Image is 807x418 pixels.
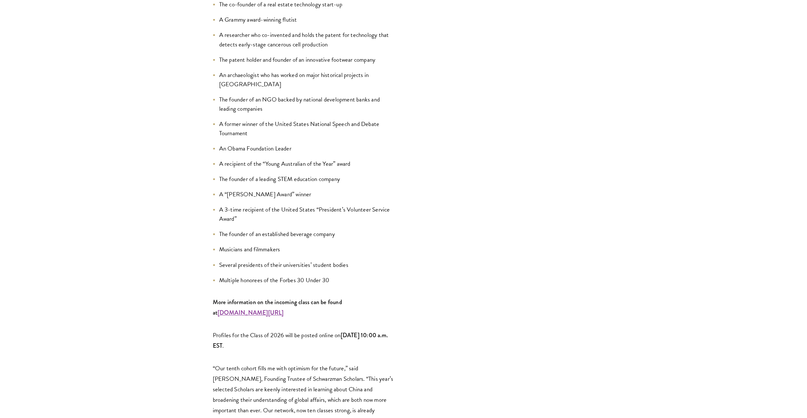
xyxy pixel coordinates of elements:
[213,30,394,49] li: A researcher who co-invented and holds the patent for technology that detects early-stage cancero...
[213,260,394,269] li: Several presidents of their universities’ student bodies
[213,205,394,223] li: A 3-time recipient of the United States “President’s Volunteer Service Award”
[213,95,394,113] li: The founder of an NGO backed by national development banks and leading companies
[213,55,394,64] li: The patent holder and founder of an innovative footwear company
[213,174,394,184] li: The founder of a leading STEM education company
[213,275,394,285] li: Multiple honorees of the Forbes 30 Under 30
[213,229,394,239] li: The founder of an established beverage company
[213,190,394,199] li: A “[PERSON_NAME] Award” winner
[218,308,284,317] a: [DOMAIN_NAME][URL]
[213,245,394,254] li: Musicians and filmmakers
[213,144,394,153] li: An Obama Foundation Leader
[213,298,342,317] strong: More information on the incoming class can be found at
[213,119,394,138] li: A former winner of the United States National Speech and Debate Tournament
[213,330,394,351] p: Profiles for the Class of 2026 will be posted online on .
[213,15,394,24] li: A Grammy award-winning flutist
[213,331,388,350] strong: [DATE] 10:00 a.m. EST
[213,70,394,89] li: An archaeologist who has worked on major historical projects in [GEOGRAPHIC_DATA]
[213,159,394,168] li: A recipient of the “Young Australian of the Year” award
